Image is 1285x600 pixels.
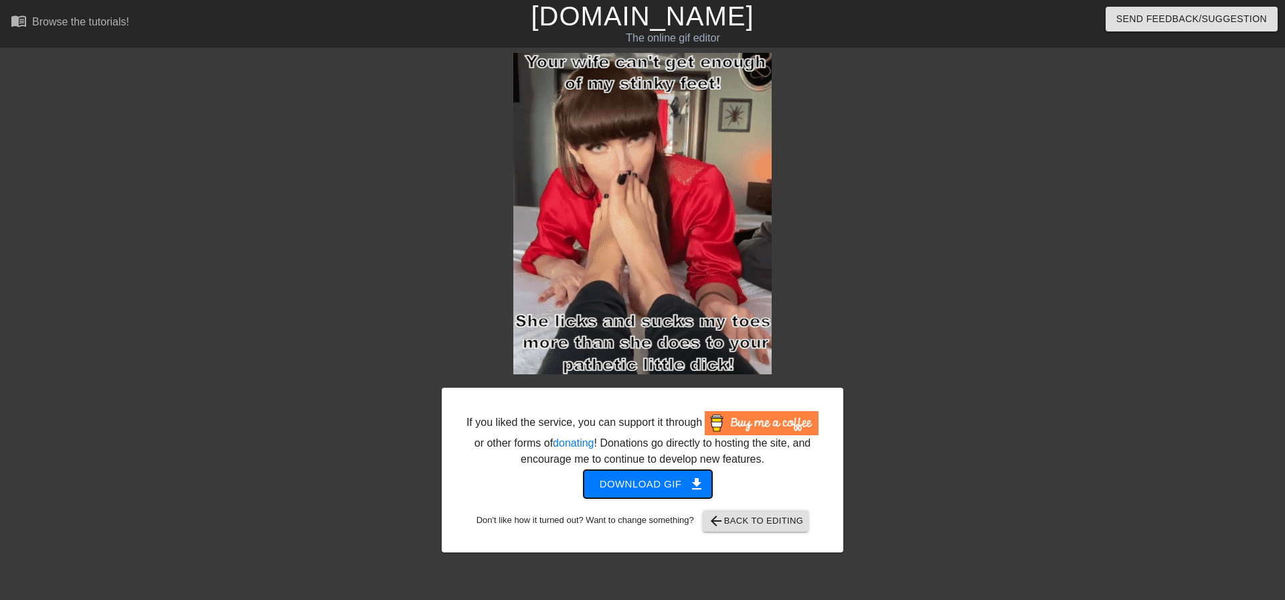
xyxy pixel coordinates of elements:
div: If you liked the service, you can support it through or other forms of ! Donations go directly to... [465,411,820,467]
div: The online gif editor [435,30,911,46]
div: Don't like how it turned out? Want to change something? [462,510,823,532]
a: donating [553,437,594,449]
img: Buy Me A Coffee [705,411,819,435]
span: Back to Editing [708,513,804,529]
button: Send Feedback/Suggestion [1106,7,1278,31]
img: 2SRanNxR.gif [513,53,772,374]
span: get_app [689,476,705,492]
a: [DOMAIN_NAME] [531,1,754,31]
span: Send Feedback/Suggestion [1116,11,1267,27]
button: Back to Editing [703,510,809,532]
a: Download gif [573,477,713,489]
span: menu_book [11,13,27,29]
span: arrow_back [708,513,724,529]
span: Download gif [600,475,697,493]
a: Browse the tutorials! [11,13,129,33]
button: Download gif [584,470,713,498]
div: Browse the tutorials! [32,16,129,27]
